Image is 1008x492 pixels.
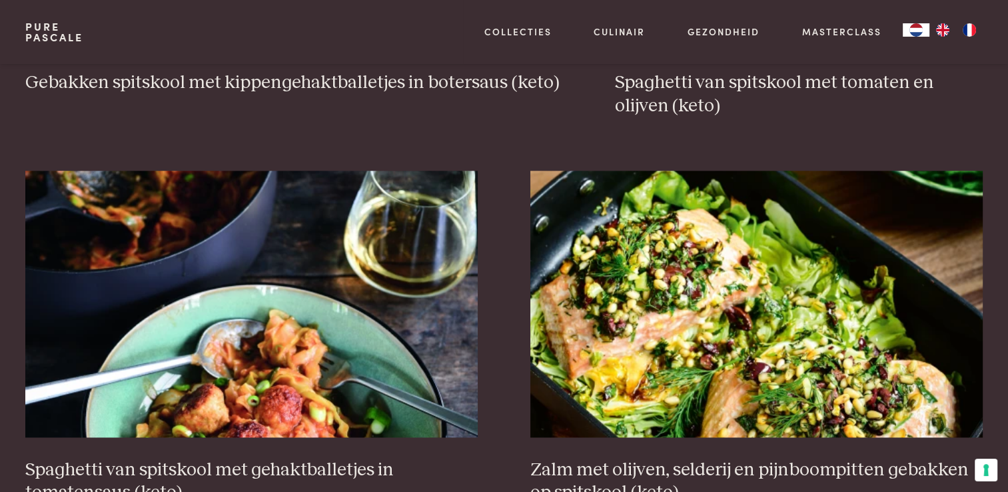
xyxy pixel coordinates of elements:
button: Uw voorkeuren voor toestemming voor trackingtechnologieën [975,459,997,481]
img: Zalm met olijven, selderij en pijnboompitten gebakken op spitskool (keto) [530,171,982,437]
a: NL [903,23,929,37]
img: Spaghetti van spitskool met gehaktballetjes in tomatensaus (keto) [25,171,477,437]
a: PurePascale [25,21,83,43]
a: FR [956,23,983,37]
h3: Spaghetti van spitskool met tomaten en olijven (keto) [615,71,983,117]
a: Collecties [484,25,552,39]
h3: Gebakken spitskool met kippengehaktballetjes in botersaus (keto) [25,71,562,95]
ul: Language list [929,23,983,37]
aside: Language selected: Nederlands [903,23,983,37]
a: Gezondheid [688,25,759,39]
div: Language [903,23,929,37]
a: Masterclass [802,25,881,39]
a: EN [929,23,956,37]
a: Culinair [594,25,645,39]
